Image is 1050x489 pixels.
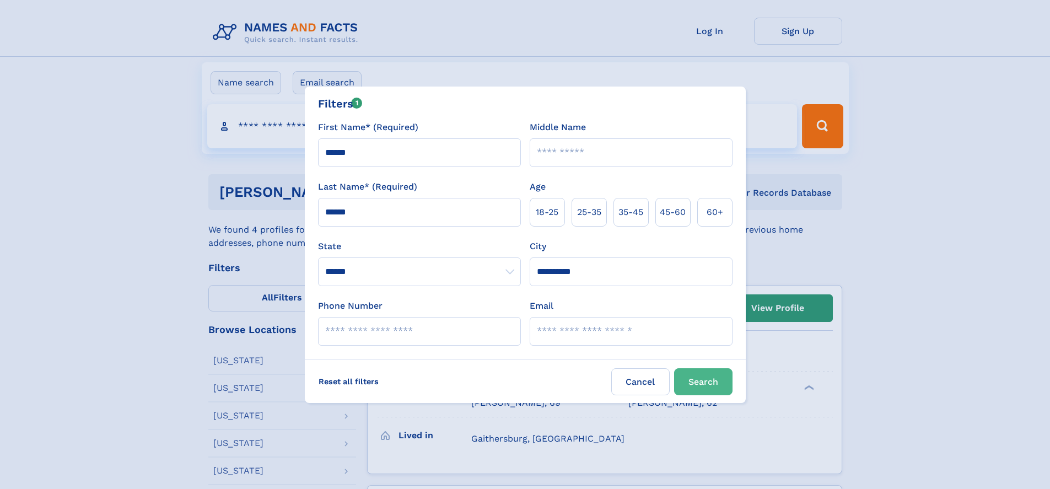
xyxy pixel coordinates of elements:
label: Reset all filters [311,368,386,395]
label: Cancel [611,368,670,395]
label: Email [530,299,553,313]
label: Last Name* (Required) [318,180,417,194]
label: Middle Name [530,121,586,134]
label: First Name* (Required) [318,121,418,134]
button: Search [674,368,733,395]
span: 18‑25 [536,206,558,219]
span: 35‑45 [618,206,643,219]
label: State [318,240,521,253]
label: Phone Number [318,299,383,313]
div: Filters [318,95,363,112]
label: City [530,240,546,253]
span: 45‑60 [660,206,686,219]
span: 25‑35 [577,206,601,219]
label: Age [530,180,546,194]
span: 60+ [707,206,723,219]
